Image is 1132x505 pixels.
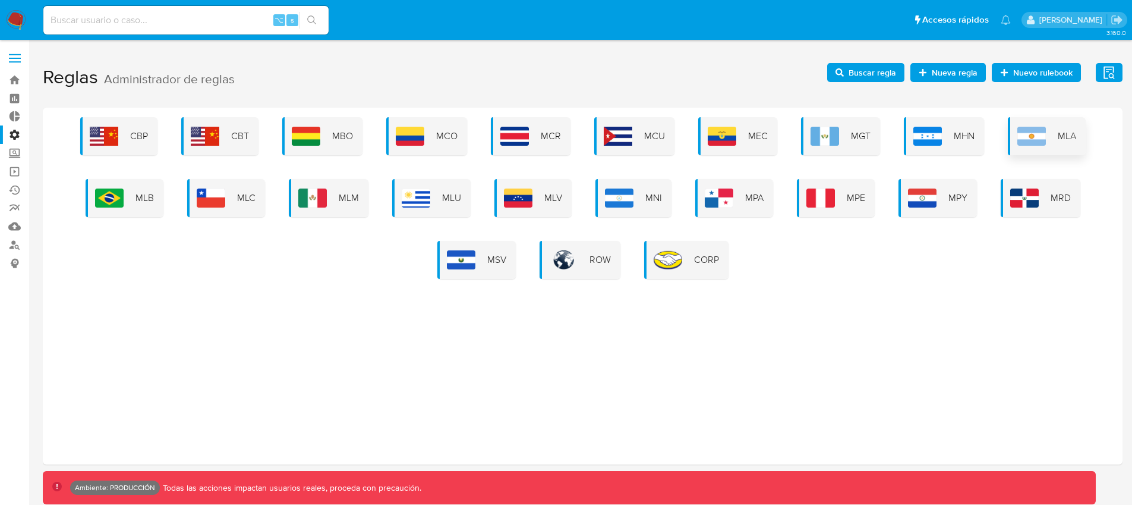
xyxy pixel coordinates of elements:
[1039,14,1106,26] p: francisco.valenzuela@mercadolibre.com
[275,14,283,26] span: ⌥
[922,14,989,26] span: Accesos rápidos
[160,482,421,494] p: Todas las acciones impactan usuarios reales, proceda con precaución.
[291,14,294,26] span: s
[1001,15,1011,25] a: Notificaciones
[1111,14,1123,26] a: Salir
[299,12,324,29] button: search-icon
[75,485,155,490] p: Ambiente: PRODUCCIÓN
[43,12,329,28] input: Buscar usuario o caso...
